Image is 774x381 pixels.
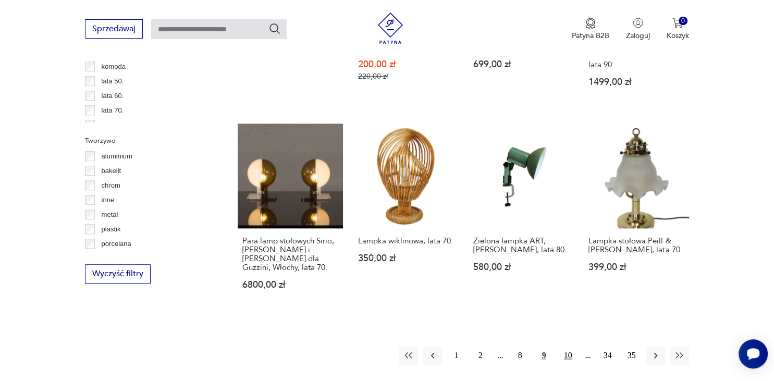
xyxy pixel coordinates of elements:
[572,31,609,41] p: Patyna B2B
[102,105,124,116] p: lata 70.
[588,263,684,272] p: 399,00 zł
[588,237,684,254] h3: Lampka stołowa Peill & [PERSON_NAME], lata 70.
[238,124,342,310] a: Para lamp stołowych Sirio, Sergio Brazzoli i Ermanno Lampa dla Guzzini, Włochy, lata 70.Para lamp...
[85,26,143,33] a: Sprzedawaj
[633,18,643,28] img: Ikonka użytkownika
[358,254,453,263] p: 350,00 zł
[102,90,124,102] p: lata 60.
[85,264,151,284] button: Wyczyść filtry
[469,124,573,310] a: Zielona lampka ART, Polam Wilkasy, lata 80.Zielona lampka ART, [PERSON_NAME], lata 80.580,00 zł
[679,17,687,26] div: 0
[626,31,650,41] p: Zaloguj
[622,346,641,365] button: 35
[585,18,596,29] img: Ikona medalu
[358,60,453,69] p: 200,00 zł
[559,346,578,365] button: 10
[102,119,124,131] p: lata 80.
[242,237,338,272] h3: Para lamp stołowych Sirio, [PERSON_NAME] i [PERSON_NAME] dla Guzzini, Włochy, lata 70.
[102,209,118,220] p: metal
[102,76,124,87] p: lata 50.
[102,151,132,162] p: aluminium
[598,346,617,365] button: 34
[511,346,530,365] button: 8
[626,18,650,41] button: Zaloguj
[102,253,124,264] p: porcelit
[102,224,121,235] p: plastik
[375,13,406,44] img: Patyna - sklep z meblami i dekoracjami vintage
[447,346,466,365] button: 1
[353,124,458,310] a: Lampka wiklinowa, lata 70.Lampka wiklinowa, lata 70.350,00 zł
[102,180,120,191] p: chrom
[242,280,338,289] p: 6800,00 zł
[268,22,281,35] button: Szukaj
[473,263,569,272] p: 580,00 zł
[473,60,569,69] p: 699,00 zł
[85,19,143,39] button: Sprzedawaj
[473,237,569,254] h3: Zielona lampka ART, [PERSON_NAME], lata 80.
[588,34,684,69] h3: Lampa stołowa, by [PERSON_NAME], Serien, [GEOGRAPHIC_DATA], lata 90.
[588,78,684,87] p: 1499,00 zł
[572,18,609,41] a: Ikona medaluPatyna B2B
[358,72,453,81] p: 220,00 zł
[672,18,683,28] img: Ikona koszyka
[102,61,126,72] p: komoda
[358,237,453,245] h3: Lampka wiklinowa, lata 70.
[572,18,609,41] button: Patyna B2B
[667,31,689,41] p: Koszyk
[102,194,115,206] p: inne
[739,339,768,368] iframe: Smartsupp widget button
[667,18,689,41] button: 0Koszyk
[85,135,213,146] p: Tworzywo
[102,238,131,250] p: porcelana
[535,346,554,365] button: 9
[471,346,490,365] button: 2
[102,165,121,177] p: bakelit
[584,124,689,310] a: Lampka stołowa Peill & Putzler, lata 70.Lampka stołowa Peill & [PERSON_NAME], lata 70.399,00 zł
